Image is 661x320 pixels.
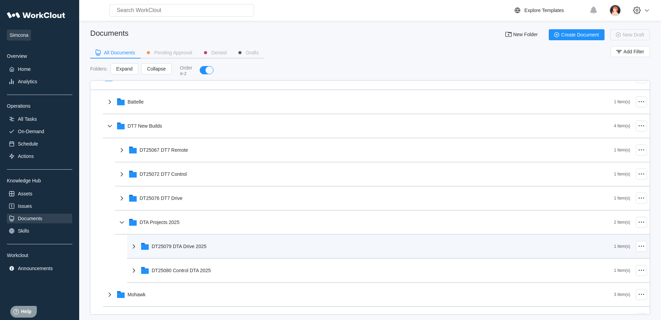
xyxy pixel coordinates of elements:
[140,220,180,225] div: DTA Projects 2025
[232,47,264,58] button: Drafts
[18,129,44,134] div: On-Demand
[7,64,72,74] a: Home
[513,32,538,38] span: New Folder
[180,65,193,76] div: Order a-z
[18,203,32,209] div: Issues
[18,228,29,234] div: Skills
[246,50,259,55] div: Drafts
[104,50,135,55] div: All Documents
[18,66,31,72] div: Home
[90,47,140,58] button: All Documents
[7,226,72,236] a: Skills
[7,264,72,273] a: Announcements
[152,244,207,249] div: DT25079 DTA Drive 2025
[609,4,621,16] img: user-2.png
[18,191,32,196] div: Assets
[18,153,34,159] div: Actions
[549,29,605,40] button: Create Document
[524,8,564,13] div: Explore Templates
[140,47,198,58] button: Pending Approval
[90,66,108,72] div: Folders :
[501,29,543,40] button: New Folder
[140,171,187,177] div: DT25072 DT7 Control
[147,66,166,71] span: Collapse
[116,66,133,71] span: Expand
[513,6,586,14] a: Explore Templates
[18,266,53,271] div: Announcements
[7,77,72,86] a: Analytics
[614,172,630,177] div: 1 Item(s)
[614,244,630,249] div: 1 Item(s)
[7,214,72,223] a: Documents
[141,63,171,74] button: Collapse
[18,116,37,122] div: All Tasks
[7,151,72,161] a: Actions
[610,29,650,40] button: New Draft
[128,292,146,297] div: Mohawk
[614,148,630,152] div: 1 Item(s)
[623,49,644,54] span: Add Filter
[611,46,650,57] button: Add Filter
[614,220,630,225] div: 2 Item(s)
[7,189,72,199] a: Assets
[198,47,232,58] button: Denied
[623,32,644,37] span: New Draft
[140,147,188,153] div: DT25067 DT7 Remote
[614,196,630,201] div: 1 Item(s)
[128,99,144,105] div: Battelle
[109,4,254,17] input: Search WorkClout
[140,195,183,201] div: DT25076 DT7 Drive
[561,32,599,37] span: Create Document
[7,53,72,59] div: Overview
[7,201,72,211] a: Issues
[7,178,72,183] div: Knowledge Hub
[90,29,128,38] div: Documents
[152,268,211,273] div: DT25080 Control DTA 2025
[7,114,72,124] a: All Tasks
[614,99,630,104] div: 1 Item(s)
[7,139,72,149] a: Schedule
[7,103,72,109] div: Operations
[154,50,192,55] div: Pending Approval
[128,123,162,129] div: DT7 New Builds
[18,141,38,147] div: Schedule
[614,292,630,297] div: 3 Item(s)
[614,268,630,273] div: 1 Item(s)
[111,63,138,74] button: Expand
[211,50,227,55] div: Denied
[7,127,72,136] a: On-Demand
[614,124,630,128] div: 4 Item(s)
[7,253,72,258] div: Workclout
[18,79,37,84] div: Analytics
[7,30,31,41] span: Simcona
[18,216,42,221] div: Documents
